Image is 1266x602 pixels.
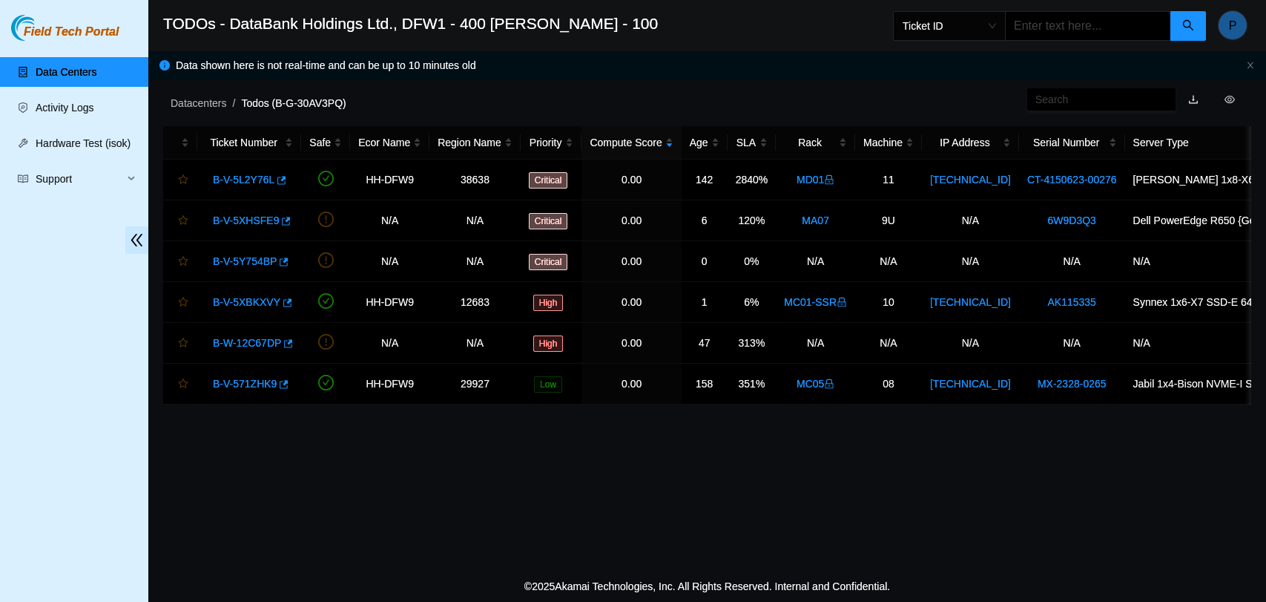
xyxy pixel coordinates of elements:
[24,25,119,39] span: Field Tech Portal
[682,282,728,323] td: 1
[776,323,855,364] td: N/A
[1038,378,1107,390] a: MX-2328-0265
[1177,88,1210,111] button: download
[581,241,681,282] td: 0.00
[350,200,429,241] td: N/A
[855,282,922,323] td: 10
[1246,61,1255,71] button: close
[855,200,922,241] td: 9U
[682,200,728,241] td: 6
[581,282,681,323] td: 0.00
[171,209,189,232] button: star
[350,323,429,364] td: N/A
[930,296,1011,308] a: [TECHNICAL_ID]
[1188,94,1199,105] a: download
[429,160,521,200] td: 38638
[1048,296,1096,308] a: AK115335
[429,364,521,405] td: 29927
[36,137,131,149] a: Hardware Test (isok)
[429,241,521,282] td: N/A
[125,226,148,254] span: double-left
[1019,323,1125,364] td: N/A
[178,297,188,309] span: star
[171,290,189,314] button: star
[784,296,847,308] a: MC01-SSRlock
[581,160,681,200] td: 0.00
[797,378,834,390] a: MC05lock
[178,256,188,268] span: star
[213,296,280,308] a: B-V-5XBKXVY
[824,174,834,185] span: lock
[429,200,521,241] td: N/A
[178,215,188,227] span: star
[11,27,119,46] a: Akamai TechnologiesField Tech Portal
[930,378,1011,390] a: [TECHNICAL_ID]
[171,97,226,109] a: Datacenters
[682,364,728,405] td: 158
[178,379,188,390] span: star
[855,323,922,364] td: N/A
[903,15,996,37] span: Ticket ID
[581,200,681,241] td: 0.00
[318,171,334,186] span: check-circle
[213,174,274,186] a: B-V-5L2Y76L
[213,337,281,349] a: B-W-12C67DP
[213,378,277,390] a: B-V-571ZHK9
[682,160,728,200] td: 142
[776,241,855,282] td: N/A
[1170,11,1206,41] button: search
[728,200,777,241] td: 120%
[922,241,1019,282] td: N/A
[350,282,429,323] td: HH-DFW9
[36,66,96,78] a: Data Centers
[429,282,521,323] td: 12683
[36,164,123,194] span: Support
[1019,241,1125,282] td: N/A
[534,376,562,393] span: Low
[533,295,564,311] span: High
[350,364,429,405] td: HH-DFW9
[213,215,279,226] a: B-V-5XHSFE9
[728,282,777,323] td: 6%
[581,364,681,405] td: 0.00
[18,174,28,184] span: read
[11,15,75,41] img: Akamai Technologies
[728,160,777,200] td: 2840%
[232,97,235,109] span: /
[171,249,189,273] button: star
[728,241,777,282] td: 0%
[1027,174,1117,186] a: CT-4150623-00276
[241,97,346,109] a: Todos (B-G-30AV3PQ)
[318,375,334,390] span: check-circle
[318,293,334,309] span: check-circle
[318,252,334,268] span: exclamation-circle
[529,213,568,229] span: Critical
[837,297,847,307] span: lock
[350,241,429,282] td: N/A
[533,336,564,352] span: High
[36,102,94,114] a: Activity Logs
[171,372,189,396] button: star
[148,571,1266,602] footer: © 2025 Akamai Technologies, Inc. All Rights Reserved. Internal and Confidential.
[682,323,728,364] td: 47
[1182,19,1194,33] span: search
[529,254,568,270] span: Critical
[922,200,1019,241] td: N/A
[318,212,334,227] span: exclamation-circle
[922,323,1019,364] td: N/A
[581,323,681,364] td: 0.00
[855,241,922,282] td: N/A
[855,160,922,200] td: 11
[178,174,188,186] span: star
[855,364,922,405] td: 08
[797,174,834,186] a: MD01lock
[1048,215,1096,226] a: 6W9D3Q3
[350,160,429,200] td: HH-DFW9
[1035,91,1155,108] input: Search
[728,364,777,405] td: 351%
[213,255,277,267] a: B-V-5Y754BP
[171,168,189,192] button: star
[1218,10,1247,40] button: P
[529,172,568,189] span: Critical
